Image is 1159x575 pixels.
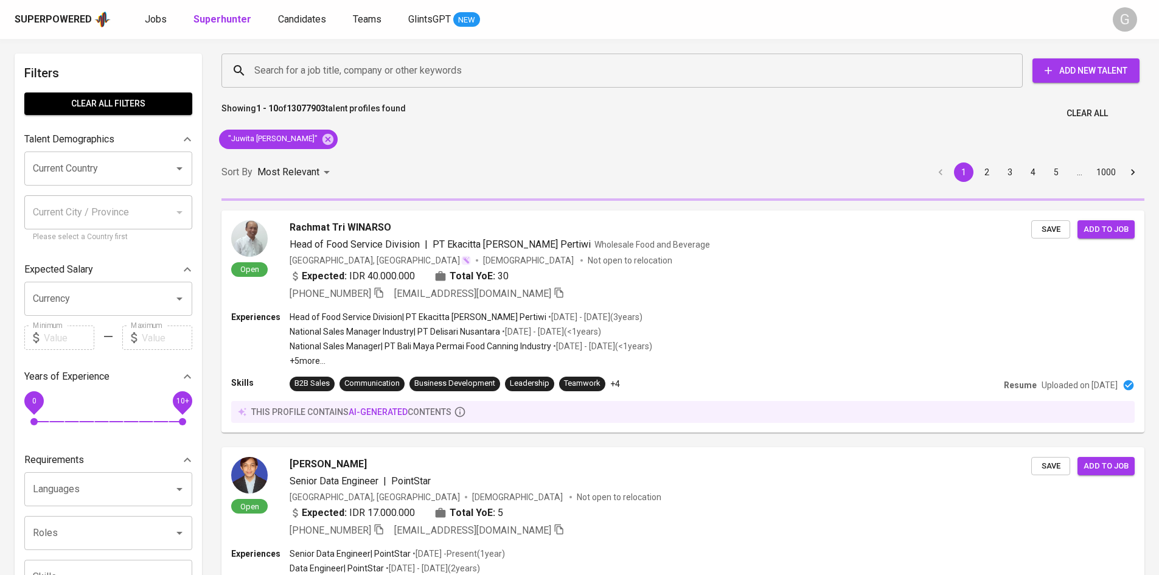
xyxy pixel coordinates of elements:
[384,562,480,574] p: • [DATE] - [DATE] ( 2 years )
[193,12,254,27] a: Superhunter
[145,13,167,25] span: Jobs
[24,257,192,282] div: Expected Salary
[219,133,325,145] span: "Juwita [PERSON_NAME]"
[290,220,391,235] span: Rachmat Tri WINARSO
[383,474,386,489] span: |
[290,548,411,560] p: Senior Data Engineer | PointStar
[290,288,371,299] span: [PHONE_NUMBER]
[394,288,551,299] span: [EMAIL_ADDRESS][DOMAIN_NAME]
[24,364,192,389] div: Years of Experience
[1070,166,1089,178] div: …
[546,311,642,323] p: • [DATE] - [DATE] ( 3 years )
[231,377,290,389] p: Skills
[290,340,551,352] p: National Sales Manager | PT Bali Maya Permai Food Canning Industry
[32,397,36,405] span: 0
[610,378,620,390] p: +4
[142,326,192,350] input: Value
[24,453,84,467] p: Requirements
[1037,223,1064,237] span: Save
[1123,162,1143,182] button: Go to next page
[171,481,188,498] button: Open
[461,256,471,265] img: magic_wand.svg
[411,548,505,560] p: • [DATE] - Present ( 1 year )
[433,239,591,250] span: PT Ekacitta [PERSON_NAME] Pertiwi
[954,162,973,182] button: page 1
[483,254,576,267] span: [DEMOGRAPHIC_DATA]
[221,211,1144,433] a: OpenRachmat Tri WINARSOHead of Food Service Division|PT Ekacitta [PERSON_NAME] PertiwiWholesale F...
[290,457,367,472] span: [PERSON_NAME]
[1037,459,1064,473] span: Save
[408,12,480,27] a: GlintsGPT NEW
[1113,7,1137,32] div: G
[44,326,94,350] input: Value
[278,12,329,27] a: Candidates
[290,355,652,367] p: +5 more ...
[171,290,188,307] button: Open
[290,524,371,536] span: [PHONE_NUMBER]
[453,14,480,26] span: NEW
[353,12,384,27] a: Teams
[221,102,406,125] p: Showing of talent profiles found
[498,506,503,520] span: 5
[1077,220,1135,239] button: Add to job
[251,406,451,418] p: this profile contains contents
[219,130,338,149] div: "Juwita [PERSON_NAME]"
[1042,379,1118,391] p: Uploaded on [DATE]
[257,161,334,184] div: Most Relevant
[425,237,428,252] span: |
[15,10,111,29] a: Superpoweredapp logo
[450,506,495,520] b: Total YoE:
[977,162,997,182] button: Go to page 2
[171,160,188,177] button: Open
[193,13,251,25] b: Superhunter
[1067,106,1108,121] span: Clear All
[577,491,661,503] p: Not open to relocation
[24,132,114,147] p: Talent Demographics
[290,491,460,503] div: [GEOGRAPHIC_DATA], [GEOGRAPHIC_DATA]
[302,506,347,520] b: Expected:
[34,96,183,111] span: Clear All filters
[391,475,431,487] span: PointStar
[24,92,192,115] button: Clear All filters
[1062,102,1113,125] button: Clear All
[1046,162,1066,182] button: Go to page 5
[290,475,378,487] span: Senior Data Engineer
[1023,162,1043,182] button: Go to page 4
[235,501,264,512] span: Open
[498,269,509,284] span: 30
[231,548,290,560] p: Experiences
[24,262,93,277] p: Expected Salary
[290,311,546,323] p: Head of Food Service Division | PT Ekacitta [PERSON_NAME] Pertiwi
[145,12,169,27] a: Jobs
[1031,457,1070,476] button: Save
[290,254,471,267] div: [GEOGRAPHIC_DATA], [GEOGRAPHIC_DATA]
[929,162,1144,182] nav: pagination navigation
[231,311,290,323] p: Experiences
[564,378,600,389] div: Teamwork
[176,397,189,405] span: 10+
[414,378,495,389] div: Business Development
[353,13,381,25] span: Teams
[33,231,184,243] p: Please select a Country first
[15,13,92,27] div: Superpowered
[221,165,252,179] p: Sort By
[231,457,268,493] img: bb1be98ccf9b16f0f542b7f816e36444.png
[394,524,551,536] span: [EMAIL_ADDRESS][DOMAIN_NAME]
[344,378,400,389] div: Communication
[472,491,565,503] span: [DEMOGRAPHIC_DATA]
[290,269,415,284] div: IDR 40.000.000
[287,103,325,113] b: 13077903
[290,562,384,574] p: Data Engineer | PointStar
[1004,379,1037,391] p: Resume
[1032,58,1140,83] button: Add New Talent
[278,13,326,25] span: Candidates
[594,240,710,249] span: Wholesale Food and Beverage
[408,13,451,25] span: GlintsGPT
[171,524,188,542] button: Open
[1031,220,1070,239] button: Save
[24,369,110,384] p: Years of Experience
[256,103,278,113] b: 1 - 10
[349,407,408,417] span: AI-generated
[1084,459,1129,473] span: Add to job
[1093,162,1119,182] button: Go to page 1000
